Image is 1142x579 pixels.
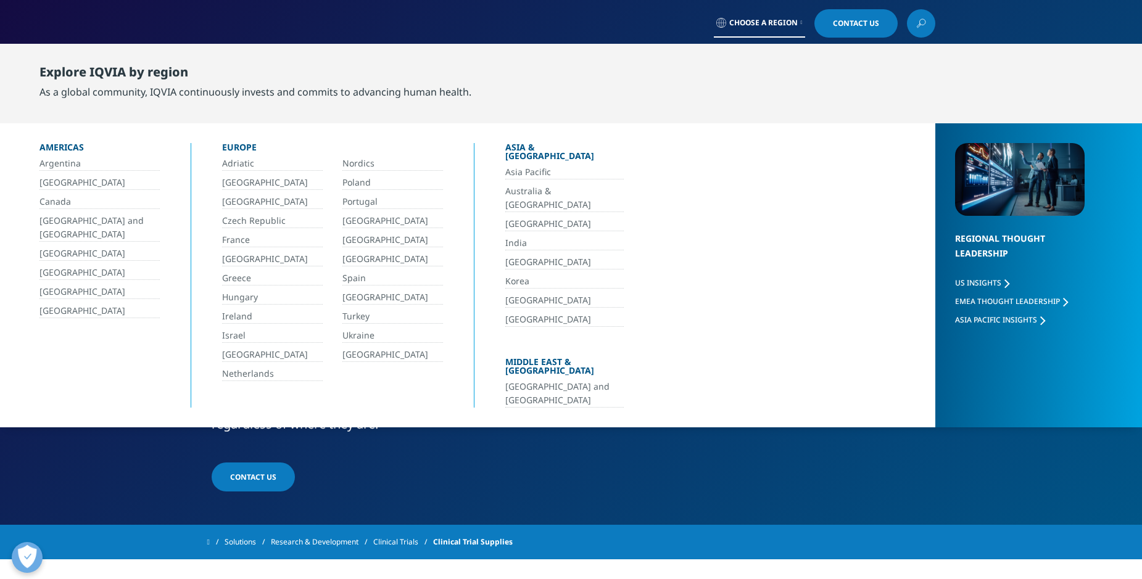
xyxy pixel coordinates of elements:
a: Solutions [225,531,271,553]
a: [GEOGRAPHIC_DATA] [342,214,443,228]
div: As a global community, IQVIA continuously invests and commits to advancing human health. [39,84,471,99]
a: Hungary [222,290,323,305]
a: [GEOGRAPHIC_DATA] [222,195,323,209]
a: [GEOGRAPHIC_DATA] [342,348,443,362]
a: Turkey [342,310,443,324]
a: Contact us [212,462,295,491]
a: Research & Development [271,531,373,553]
a: [GEOGRAPHIC_DATA] [39,285,160,299]
a: Poland [342,176,443,190]
a: [GEOGRAPHIC_DATA] [222,252,323,266]
span: EMEA Thought Leadership [955,296,1060,306]
span: Asia Pacific Insights [955,314,1037,325]
a: Portugal [342,195,443,209]
a: Canada [39,195,160,209]
a: Australia & [GEOGRAPHIC_DATA] [505,184,624,212]
div: Regional Thought Leadership [955,231,1085,276]
a: Czech Republic [222,214,323,228]
img: 2093_analyzing-data-using-big-screen-display-and-laptop.png [955,143,1085,216]
a: [GEOGRAPHIC_DATA] [505,313,624,327]
a: Asia Pacific [505,165,624,179]
a: [GEOGRAPHIC_DATA] [505,217,624,231]
a: India [505,236,624,250]
span: Clinical Trial Supplies [433,531,513,553]
div: Middle East & [GEOGRAPHIC_DATA] [505,358,624,380]
a: [GEOGRAPHIC_DATA] [505,255,624,269]
a: Netherlands [222,367,323,381]
a: Clinical Trials [373,531,433,553]
button: Open Preferences [12,542,43,573]
a: [GEOGRAPHIC_DATA] [39,176,160,190]
div: Americas [39,143,160,157]
a: [GEOGRAPHIC_DATA] [342,290,443,305]
a: Greece [222,271,323,285]
a: [GEOGRAPHIC_DATA] [342,233,443,247]
nav: Primary [311,43,935,101]
a: [GEOGRAPHIC_DATA] and [GEOGRAPHIC_DATA] [39,214,160,242]
a: [GEOGRAPHIC_DATA] [222,176,323,190]
a: Ireland [222,310,323,324]
div: Europe [222,143,443,157]
a: [GEOGRAPHIC_DATA] [39,304,160,318]
a: Korea [505,274,624,289]
span: Contact us [230,472,276,482]
a: [GEOGRAPHIC_DATA] [39,247,160,261]
a: [GEOGRAPHIC_DATA] [222,348,323,362]
a: Adriatic [222,157,323,171]
a: EMEA Thought Leadership [955,296,1068,306]
a: [GEOGRAPHIC_DATA] [342,252,443,266]
a: France [222,233,323,247]
a: Israel [222,329,323,343]
div: Asia & [GEOGRAPHIC_DATA] [505,143,624,165]
span: US Insights [955,277,1001,288]
a: Ukraine [342,329,443,343]
a: Spain [342,271,443,285]
span: Contact Us [833,20,879,27]
a: Nordics [342,157,443,171]
a: US Insights [955,277,1009,288]
a: Argentina [39,157,160,171]
a: [GEOGRAPHIC_DATA] and [GEOGRAPHIC_DATA] [505,380,624,408]
a: Contact Us [814,9,898,38]
a: [GEOGRAPHIC_DATA] [39,266,160,280]
a: [GEOGRAPHIC_DATA] [505,294,624,308]
span: Choose a Region [729,18,798,28]
a: Asia Pacific Insights [955,314,1045,325]
div: Explore IQVIA by region [39,65,471,84]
